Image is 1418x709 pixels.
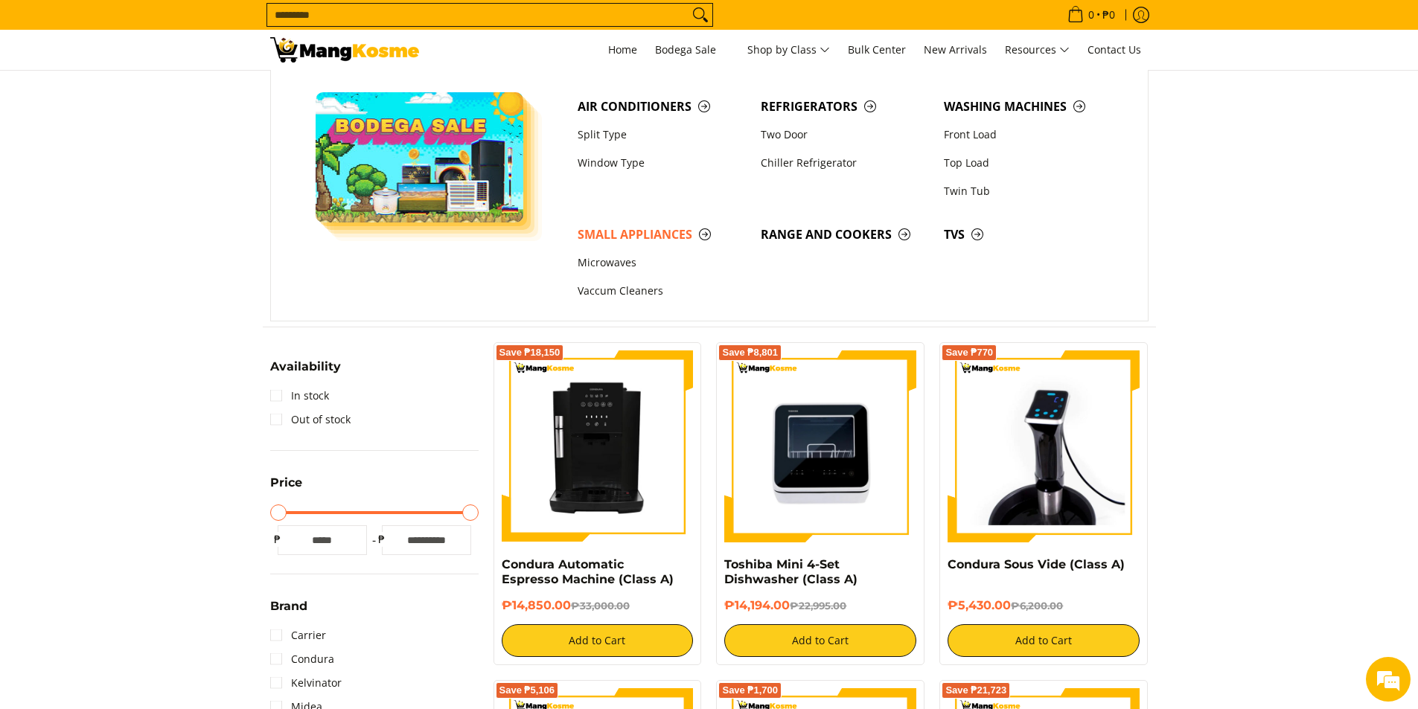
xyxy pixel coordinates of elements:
[374,532,389,547] span: ₱
[1080,30,1149,70] a: Contact Us
[270,408,351,432] a: Out of stock
[936,121,1120,149] a: Front Load
[944,97,1112,116] span: Washing Machines
[936,149,1120,177] a: Top Load
[945,348,993,357] span: Save ₱770
[753,121,936,149] a: Two Door
[722,686,778,695] span: Save ₱1,700
[570,121,753,149] a: Split Type
[648,30,737,70] a: Bodega Sale
[570,277,753,306] a: Vaccum Cleaners
[753,92,936,121] a: Refrigerators
[1005,41,1070,60] span: Resources
[270,361,341,384] summary: Open
[924,42,987,57] span: New Arrivals
[499,348,561,357] span: Save ₱18,150
[502,624,694,657] button: Add to Cart
[270,361,341,373] span: Availability
[608,42,637,57] span: Home
[689,4,712,26] button: Search
[570,92,753,121] a: Air Conditioners
[316,92,524,222] img: Bodega Sale
[570,249,753,277] a: Microwaves
[502,350,694,542] img: Condura Automatic Espresso Machine (Class A)
[848,42,906,57] span: Bulk Center
[724,557,857,586] a: Toshiba Mini 4-Set Dishwasher (Class A)
[499,686,555,695] span: Save ₱5,106
[270,647,334,671] a: Condura
[840,30,913,70] a: Bulk Center
[270,477,302,489] span: Price
[270,600,307,623] summary: Open
[916,30,994,70] a: New Arrivals
[948,350,1140,542] img: Condura Sous Vide (Class A)
[948,598,1140,613] h6: ₱5,430.00
[747,41,830,60] span: Shop by Class
[948,624,1140,657] button: Add to Cart
[434,30,1149,70] nav: Main Menu
[270,37,419,62] img: Small Appliances l Mang Kosme: Home Appliances Warehouse Sale
[1100,10,1117,20] span: ₱0
[753,149,936,177] a: Chiller Refrigerator
[270,384,329,408] a: In stock
[936,177,1120,205] a: Twin Tub
[601,30,645,70] a: Home
[997,30,1077,70] a: Resources
[570,220,753,248] a: Small Appliances
[948,557,1125,571] a: Condura Sous Vide (Class A)
[761,225,929,244] span: Range and Cookers
[578,225,746,244] span: Small Appliances
[502,598,694,613] h6: ₱14,850.00
[1063,7,1120,23] span: •
[722,348,778,357] span: Save ₱8,801
[753,220,936,248] a: Range and Cookers
[270,623,326,647] a: Carrier
[655,41,729,60] span: Bodega Sale
[724,598,916,613] h6: ₱14,194.00
[270,477,302,500] summary: Open
[936,220,1120,248] a: TVs
[571,600,630,612] del: ₱33,000.00
[570,149,753,177] a: Window Type
[761,97,929,116] span: Refrigerators
[1011,600,1063,612] del: ₱6,200.00
[1088,42,1141,57] span: Contact Us
[270,532,285,547] span: ₱
[790,600,846,612] del: ₱22,995.00
[270,671,342,695] a: Kelvinator
[945,686,1006,695] span: Save ₱21,723
[724,624,916,657] button: Add to Cart
[724,350,916,542] img: Toshiba Mini 4-Set Dishwasher (Class A)
[270,600,307,612] span: Brand
[740,30,837,70] a: Shop by Class
[936,92,1120,121] a: Washing Machines
[502,557,674,586] a: Condura Automatic Espresso Machine (Class A)
[578,97,746,116] span: Air Conditioners
[1086,10,1096,20] span: 0
[944,225,1112,244] span: TVs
